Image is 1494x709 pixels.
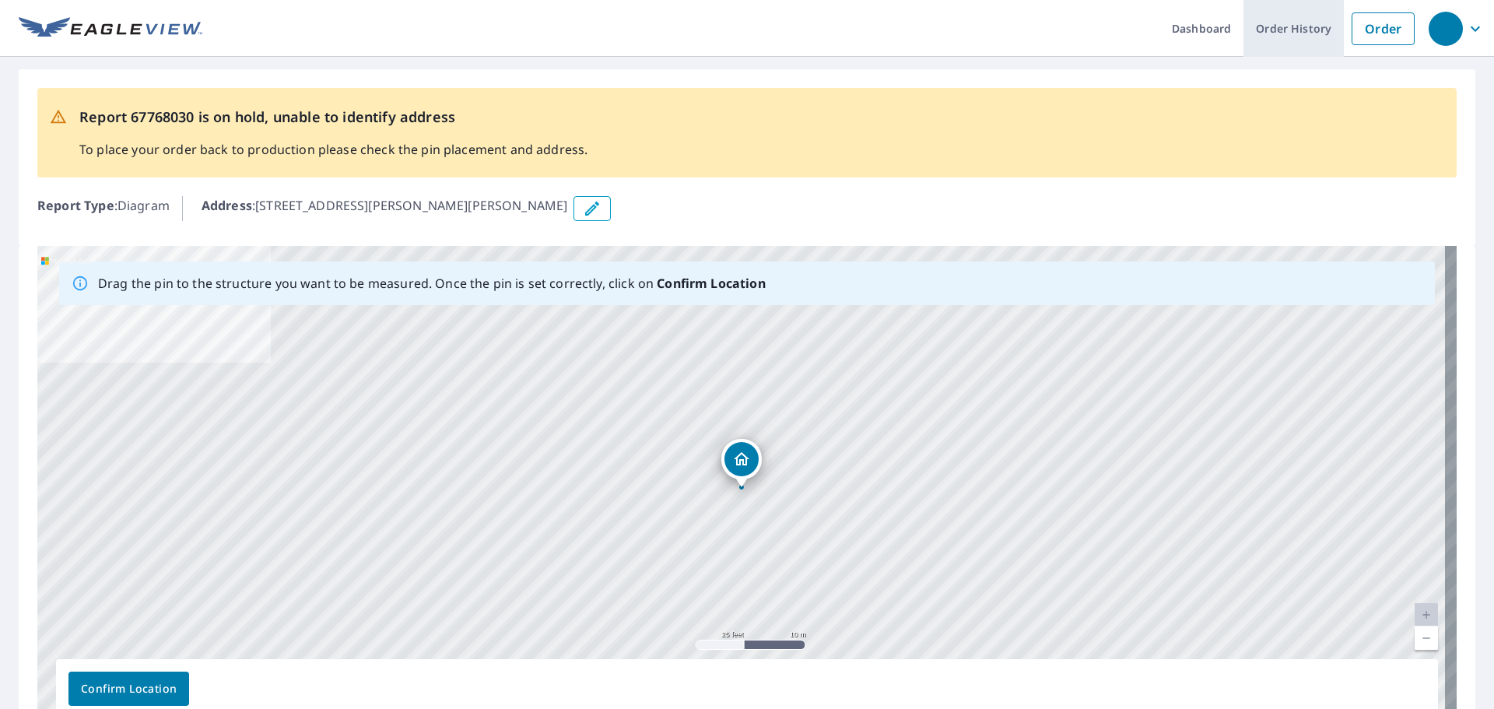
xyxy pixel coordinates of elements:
b: Report Type [37,197,114,214]
img: EV Logo [19,17,202,40]
span: Confirm Location [81,679,177,699]
p: : [STREET_ADDRESS][PERSON_NAME][PERSON_NAME] [202,196,568,221]
p: : Diagram [37,196,170,221]
b: Address [202,197,252,214]
button: Confirm Location [68,672,189,706]
div: Dropped pin, building 1, Residential property, 275 Ferguson Rd Clayton, LA 71326 [721,439,762,487]
p: Report 67768030 is on hold, unable to identify address [79,107,587,128]
a: Current Level 20, Zoom In Disabled [1415,603,1438,627]
b: Confirm Location [657,275,765,292]
p: Drag the pin to the structure you want to be measured. Once the pin is set correctly, click on [98,274,766,293]
p: To place your order back to production please check the pin placement and address. [79,140,587,159]
a: Order [1352,12,1415,45]
a: Current Level 20, Zoom Out [1415,627,1438,650]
